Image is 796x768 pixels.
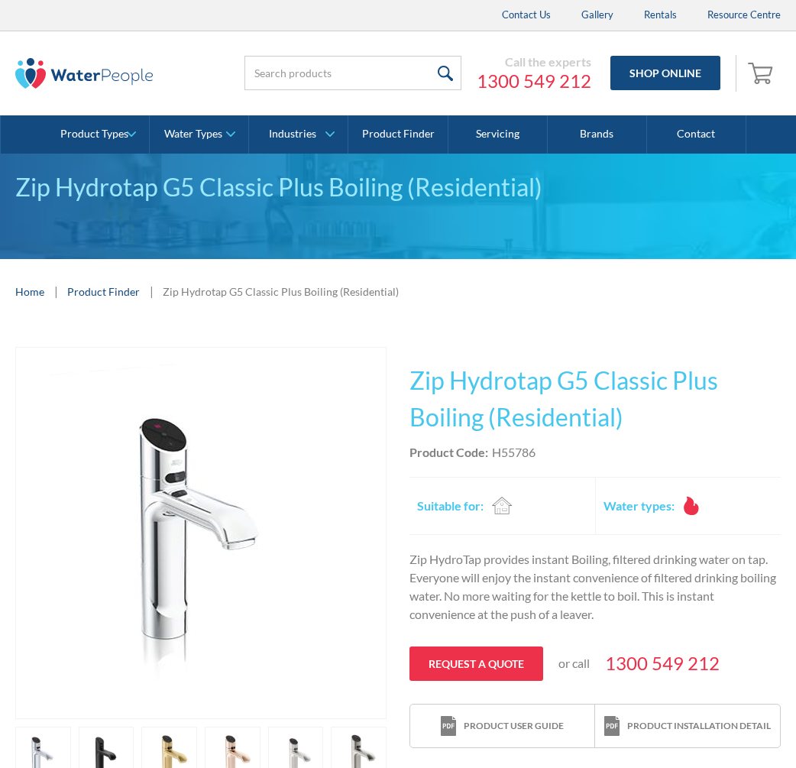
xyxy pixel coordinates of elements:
div: Zip Hydrotap G5 Classic Plus Boiling (Residential) [163,284,399,300]
div: Water Types [164,128,222,141]
a: open lightbox [15,347,387,719]
p: or call [558,654,590,672]
strong: Product Code: [409,445,488,459]
a: Contact [647,115,746,154]
a: Product Finder [348,115,448,154]
a: Product Finder [67,284,140,300]
div: Product installation detail [627,719,771,733]
div: Call the experts [477,54,591,70]
h1: Zip Hydrotap G5 Classic Plus Boiling (Residential) [409,362,781,436]
img: Zip Hydrotap G5 Classic Plus Boiling (Residential) [50,348,353,718]
a: print iconProduct installation detail [595,705,780,748]
div: | [147,282,155,300]
h2: Water types: [603,497,675,515]
h2: Suitable for: [417,497,484,515]
img: shopping cart [748,60,777,85]
div: Zip Hydrotap G5 Classic Plus Boiling (Residential) [15,169,781,206]
img: print icon [604,716,620,737]
a: Servicing [448,115,548,154]
img: print icon [441,716,456,737]
div: H55786 [492,443,536,462]
div: Product user guide [464,719,564,733]
p: Zip HydroTap provides instant Boiling, filtered drinking water on tap. Everyone will enjoy the in... [409,550,781,624]
a: Request a quote [409,646,543,681]
a: Product Types [50,115,149,154]
a: 1300 549 212 [477,70,591,92]
a: Brands [548,115,647,154]
a: Shop Online [610,56,720,90]
a: Open cart [744,55,781,92]
a: print iconProduct user guide [410,705,594,748]
a: Industries [249,115,348,154]
div: Product Types [60,128,128,141]
a: 1300 549 212 [605,650,720,677]
img: The Water People [15,58,153,89]
a: Water Types [150,115,248,154]
input: Search products [244,56,461,90]
div: | [52,282,60,300]
div: Industries [269,128,316,141]
a: Home [15,284,44,300]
